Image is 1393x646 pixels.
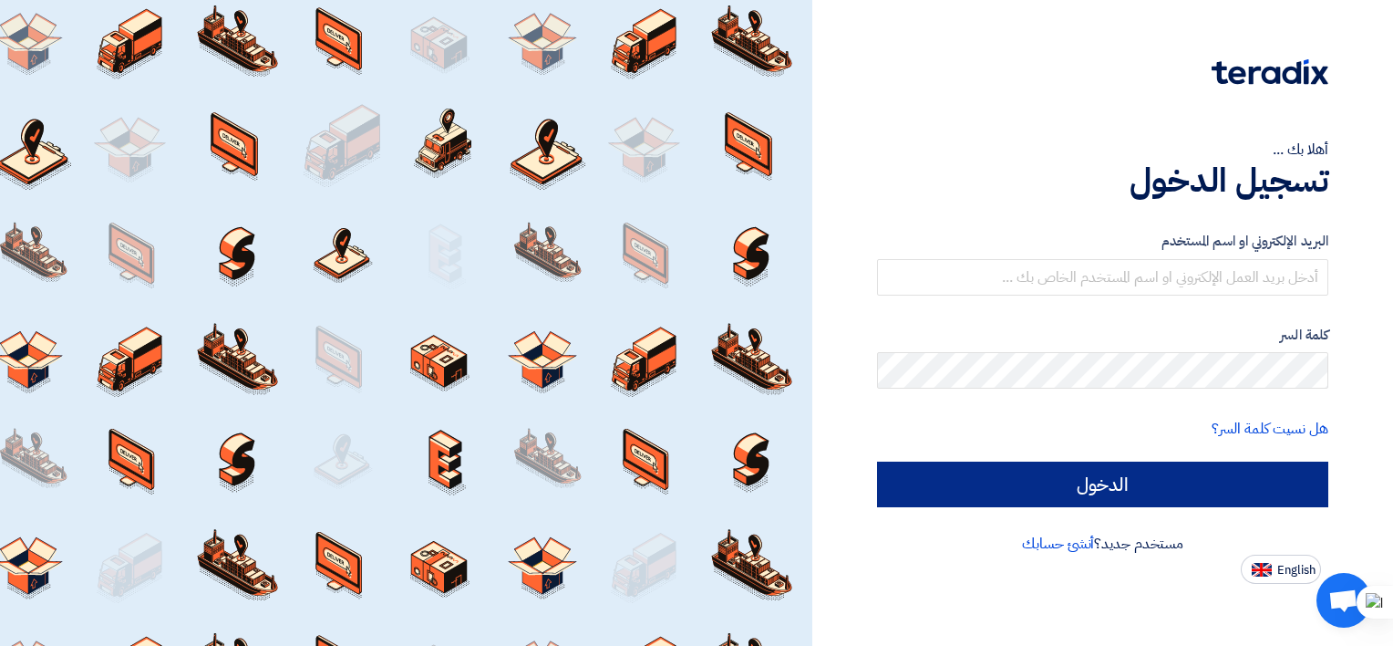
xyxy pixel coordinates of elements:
div: Open chat [1316,573,1371,628]
a: أنشئ حسابك [1022,533,1094,555]
img: Teradix logo [1212,59,1328,85]
span: English [1277,564,1316,577]
h1: تسجيل الدخول [877,161,1328,201]
button: English [1241,555,1321,584]
input: أدخل بريد العمل الإلكتروني او اسم المستخدم الخاص بك ... [877,259,1328,296]
label: كلمة السر [877,325,1328,346]
div: أهلا بك ... [877,139,1328,161]
img: en-US.png [1252,563,1272,577]
a: هل نسيت كلمة السر؟ [1212,418,1328,440]
input: الدخول [877,462,1328,507]
label: البريد الإلكتروني او اسم المستخدم [877,231,1328,252]
div: مستخدم جديد؟ [877,533,1328,555]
